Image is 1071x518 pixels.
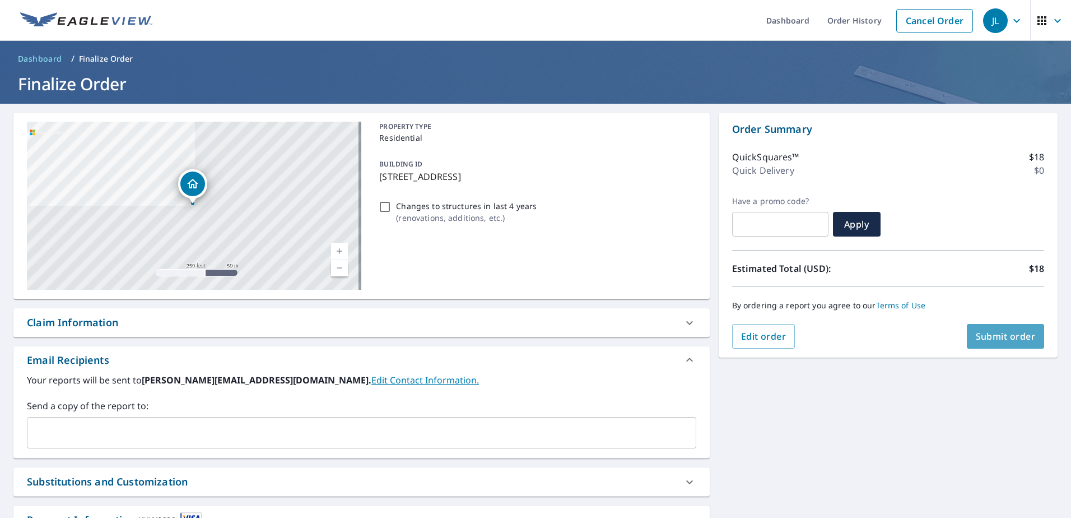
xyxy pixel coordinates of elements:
div: Claim Information [13,308,710,337]
p: Quick Delivery [732,164,794,177]
p: Changes to structures in last 4 years [396,200,537,212]
p: PROPERTY TYPE [379,122,691,132]
button: Apply [833,212,881,237]
div: Email Recipients [27,353,109,368]
button: Edit order [732,324,795,349]
div: JL [983,8,1008,33]
div: Substitutions and Customization [13,468,710,496]
p: Finalize Order [79,53,133,64]
div: Dropped pin, building 1, Residential property, 9 Eastland Ter Haverhill, MA 01830 [178,169,207,204]
p: $0 [1034,164,1044,177]
p: BUILDING ID [379,159,422,169]
a: Current Level 17, Zoom In [331,243,348,260]
div: Substitutions and Customization [27,474,188,489]
h1: Finalize Order [13,72,1058,95]
p: ( renovations, additions, etc. ) [396,212,537,224]
p: $18 [1029,262,1044,275]
p: $18 [1029,150,1044,164]
label: Send a copy of the report to: [27,399,696,413]
label: Your reports will be sent to [27,373,696,387]
p: QuickSquares™ [732,150,799,164]
b: [PERSON_NAME][EMAIL_ADDRESS][DOMAIN_NAME]. [142,374,371,386]
div: Claim Information [27,315,118,330]
img: EV Logo [20,12,152,29]
span: Dashboard [18,53,62,64]
button: Submit order [967,324,1045,349]
a: Cancel Order [896,9,973,33]
span: Submit order [976,330,1036,343]
li: / [71,52,74,66]
p: Estimated Total (USD): [732,262,888,275]
p: Residential [379,132,691,144]
a: Dashboard [13,50,67,68]
span: Apply [842,218,872,230]
p: By ordering a report you agree to our [732,300,1044,311]
p: [STREET_ADDRESS] [379,170,691,183]
label: Have a promo code? [732,196,828,206]
a: Terms of Use [876,300,926,311]
span: Edit order [741,330,786,343]
p: Order Summary [732,122,1044,137]
a: Current Level 17, Zoom Out [331,260,348,276]
nav: breadcrumb [13,50,1058,68]
a: EditContactInfo [371,374,479,386]
div: Email Recipients [13,346,710,373]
